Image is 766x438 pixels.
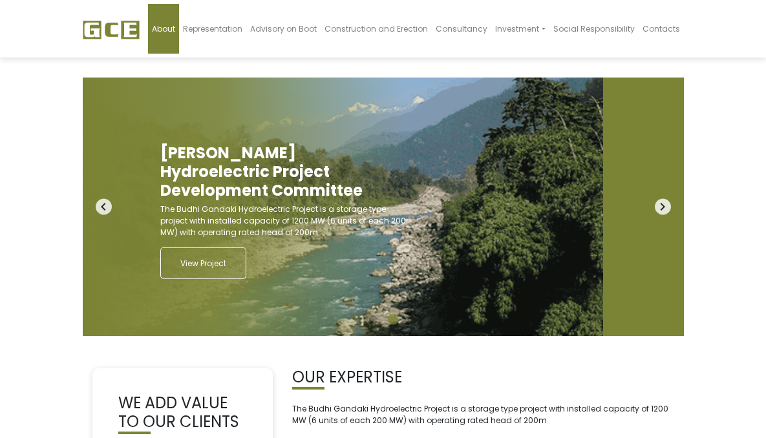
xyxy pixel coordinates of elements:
[160,203,406,238] p: The Budhi Gandaki Hydroelectric Project is a storage type project with installed capacity of 1200...
[639,4,684,54] a: Contacts
[436,23,487,34] span: Consultancy
[96,199,112,215] i: navigate_before
[495,23,539,34] span: Investment
[655,199,671,215] i: navigate_next
[250,23,317,34] span: Advisory on Boot
[387,313,399,326] button: 2 of 2
[432,4,491,54] a: Consultancy
[491,4,549,54] a: Investment
[246,4,321,54] a: Advisory on Boot
[148,4,179,54] a: About
[292,403,674,426] p: The Budhi Gandaki Hydroelectric Project is a storage type project with installed capacity of 1200...
[179,4,246,54] a: Representation
[118,394,248,432] h2: WE ADD VALUE TO OUR CLIENTS
[553,23,635,34] span: Social Responsibility
[83,20,140,39] img: GCE Group
[160,144,406,200] h2: [PERSON_NAME] Hydroelectric Project Development Committee
[183,23,242,34] span: Representation
[152,23,175,34] span: About
[367,313,380,326] button: 1 of 2
[643,23,680,34] span: Contacts
[324,23,428,34] span: Construction and Erection
[160,247,246,279] a: View Project
[292,368,674,387] h2: OUR EXPERTISE
[549,4,639,54] a: Social Responsibility
[321,4,432,54] a: Construction and Erection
